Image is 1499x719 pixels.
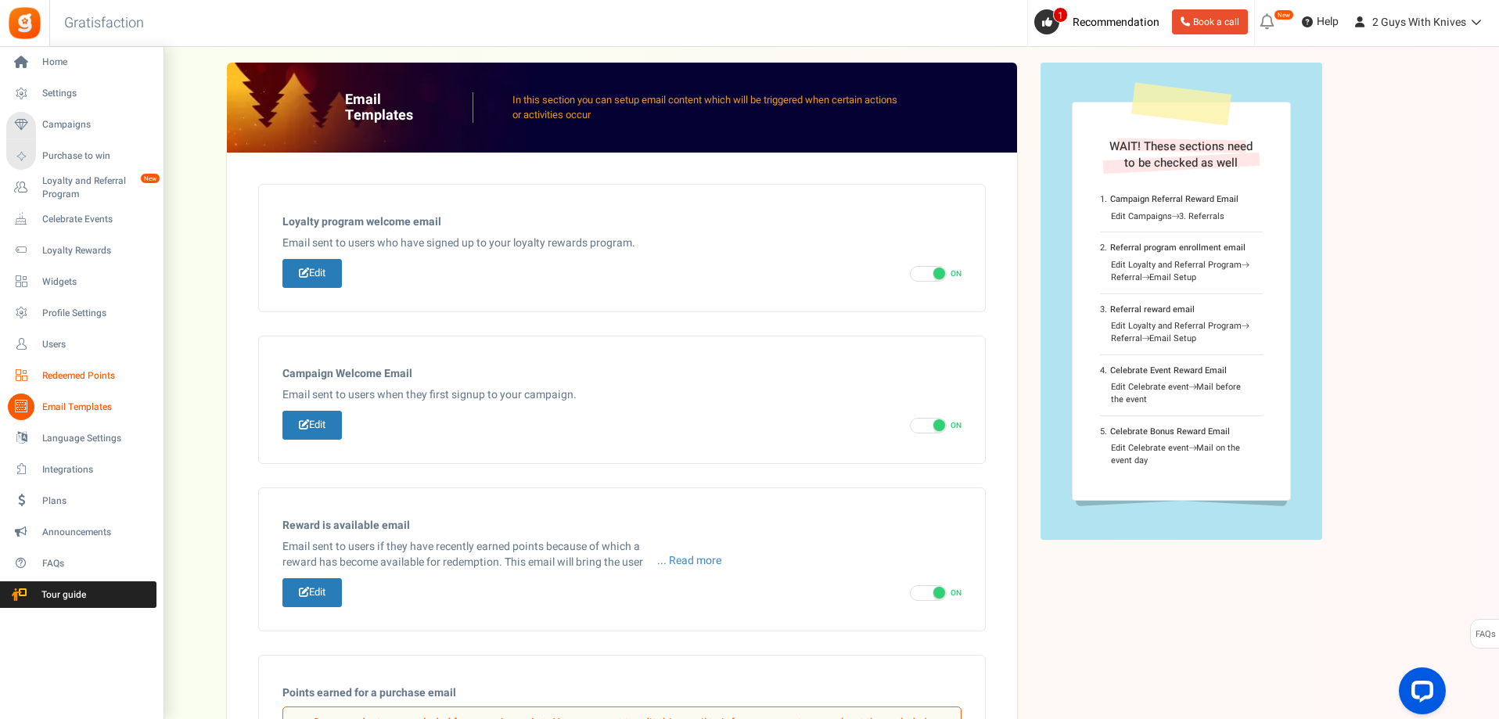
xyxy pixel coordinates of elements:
[282,259,342,288] a: Edit
[6,206,156,232] a: Celebrate Events
[42,432,152,445] span: Language Settings
[6,174,156,201] a: Loyalty and Referral Program New
[42,463,152,476] span: Integrations
[42,174,156,201] span: Loyalty and Referral Program
[282,216,962,228] h5: Loyalty program welcome email
[6,49,156,76] a: Home
[282,687,962,699] h5: Points earned for a purchase email
[6,81,156,107] a: Settings
[282,387,962,403] p: Email sent to users when they first signup to your campaign.
[6,456,156,483] a: Integrations
[1274,9,1294,20] em: New
[282,368,962,379] h5: Campaign Welcome Email
[282,539,721,570] p: Email sent to users if they have recently earned points because of which a reward has become avai...
[47,8,161,39] h3: Gratisfaction
[6,143,156,170] a: Purchase to win
[6,425,156,451] a: Language Settings
[951,588,962,599] span: ON
[1110,241,1246,254] b: Referral program enrollment email
[1111,442,1252,466] div: Edit Celebrate event Mail on the event day
[42,557,152,570] span: FAQs
[140,173,160,184] em: New
[1172,9,1248,34] a: Book a call
[657,553,721,569] span: ... Read more
[6,300,156,326] a: Profile Settings
[42,87,152,100] span: Settings
[42,338,152,351] span: Users
[1111,259,1252,283] div: Edit Loyalty and Referral Program Referral Email Setup
[42,56,152,69] span: Home
[7,5,42,41] img: Gratisfaction
[6,112,156,138] a: Campaigns
[1073,14,1159,31] span: Recommendation
[1110,192,1238,206] b: Campaign Referral Reward Email
[1110,303,1195,316] b: Referral reward email
[1110,425,1230,438] b: Celebrate Bonus Reward Email
[42,213,152,226] span: Celebrate Events
[42,149,152,163] span: Purchase to win
[345,92,473,124] h2: Email Templates
[6,268,156,295] a: Widgets
[512,93,898,122] p: In this section you can setup email content which will be triggered when certain actions or activ...
[951,268,962,279] span: ON
[1053,7,1068,23] span: 1
[1475,620,1496,649] span: FAQs
[282,235,962,251] p: Email sent to users who have signed up to your loyalty rewards program.
[1110,364,1227,377] b: Celebrate Event Reward Email
[42,526,152,539] span: Announcements
[1111,381,1252,405] div: Edit Celebrate event Mail before the event
[6,550,156,577] a: FAQs
[1111,320,1252,344] div: Edit Loyalty and Referral Program Referral Email Setup
[282,578,342,607] a: Edit
[282,519,962,531] h5: Reward is available email
[6,394,156,420] a: Email Templates
[1372,14,1466,31] span: 2 Guys With Knives
[1296,9,1345,34] a: Help
[42,244,152,257] span: Loyalty Rewards
[42,275,152,289] span: Widgets
[42,369,152,383] span: Redeemed Points
[6,362,156,389] a: Redeemed Points
[42,118,152,131] span: Campaigns
[6,519,156,545] a: Announcements
[7,588,117,602] span: Tour guide
[951,420,962,431] span: ON
[1034,9,1166,34] a: 1 Recommendation
[42,307,152,320] span: Profile Settings
[42,494,152,508] span: Plans
[6,487,156,514] a: Plans
[6,237,156,264] a: Loyalty Rewards
[282,411,342,440] a: Edit
[1111,210,1252,223] div: Edit Campaigns 3. Referrals
[1313,14,1339,30] span: Help
[42,401,152,414] span: Email Templates
[6,331,156,358] a: Users
[1109,138,1253,171] span: WAIT! These sections need to be checked as well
